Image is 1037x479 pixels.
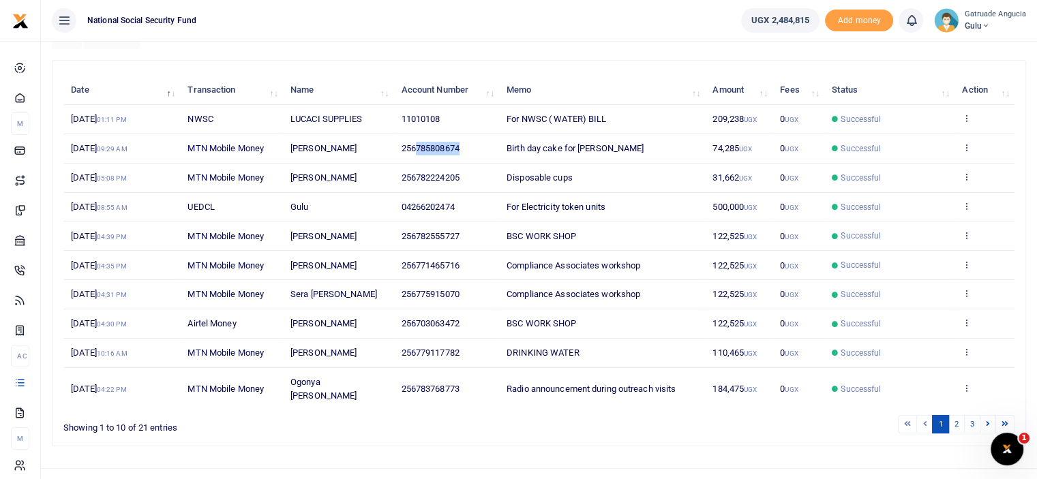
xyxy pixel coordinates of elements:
span: 0 [780,347,798,358]
span: Compliance Associates workshop [507,260,640,271]
span: 0 [780,384,798,394]
small: UGX [785,116,798,123]
small: UGX [739,174,752,182]
span: [DATE] [71,347,127,358]
th: Name: activate to sort column ascending [283,76,394,105]
span: Disposable cups [507,172,573,183]
span: Successful [841,230,881,242]
span: 256771465716 [402,260,460,271]
img: profile-user [934,8,959,33]
span: 0 [780,260,798,271]
span: MTN Mobile Money [187,231,264,241]
span: LUCACI SUPPLIES [290,114,363,124]
small: UGX [785,350,798,357]
span: 122,525 [712,231,757,241]
span: Successful [841,347,881,359]
span: Successful [841,318,881,330]
small: UGX [744,350,757,357]
a: 2 [948,415,965,433]
small: 01:11 PM [97,116,127,123]
th: Memo: activate to sort column ascending [499,76,705,105]
small: UGX [744,262,757,270]
span: [DATE] [71,114,126,124]
span: [PERSON_NAME] [290,318,357,328]
span: [PERSON_NAME] [290,231,357,241]
span: 184,475 [712,384,757,394]
li: M [11,112,29,135]
span: 0 [780,143,798,153]
small: 04:39 PM [97,233,127,241]
small: UGX [785,386,798,393]
li: Ac [11,345,29,367]
span: MTN Mobile Money [187,143,264,153]
a: profile-user Gatruade Angucia Gulu [934,8,1026,33]
a: Add money [825,14,893,25]
small: UGX [785,320,798,328]
img: logo-small [12,13,29,29]
span: 122,525 [712,318,757,328]
small: UGX [744,233,757,241]
li: Wallet ballance [736,8,825,33]
span: [DATE] [71,202,127,212]
small: UGX [744,386,757,393]
span: For NWSC ( WATER) BILL [507,114,606,124]
span: [PERSON_NAME] [290,260,357,271]
a: logo-small logo-large logo-large [12,15,29,25]
a: UGX 2,484,815 [741,8,820,33]
span: MTN Mobile Money [187,347,264,358]
small: UGX [744,204,757,211]
span: Gulu [964,20,1026,32]
li: Toup your wallet [825,10,893,32]
span: 209,238 [712,114,757,124]
small: UGX [785,262,798,270]
span: 04266202474 [402,202,455,212]
small: UGX [785,291,798,298]
li: M [11,427,29,450]
small: 04:35 PM [97,262,127,270]
span: Successful [841,142,881,155]
span: 0 [780,114,798,124]
span: NWSC [187,114,213,124]
span: [DATE] [71,384,126,394]
span: 110,465 [712,347,757,358]
th: Account Number: activate to sort column ascending [393,76,499,105]
small: 04:22 PM [97,386,127,393]
th: Fees: activate to sort column ascending [772,76,824,105]
span: Successful [841,172,881,184]
small: UGX [744,320,757,328]
span: 74,285 [712,143,752,153]
span: [DATE] [71,143,127,153]
span: [DATE] [71,260,126,271]
small: UGX [744,291,757,298]
small: UGX [785,204,798,211]
span: 0 [780,318,798,328]
th: Date: activate to sort column descending [63,76,180,105]
span: Ogonya [PERSON_NAME] [290,377,357,401]
span: Compliance Associates workshop [507,289,640,299]
span: BSC WORK SHOP [507,318,576,328]
span: 256782555727 [402,231,460,241]
small: UGX [785,145,798,153]
span: 0 [780,231,798,241]
span: DRINKING WATER [507,347,579,358]
span: Birth day cake for [PERSON_NAME] [507,143,644,153]
small: 05:08 PM [97,174,127,182]
span: MTN Mobile Money [187,289,264,299]
span: 31,662 [712,172,752,183]
span: [PERSON_NAME] [290,143,357,153]
span: UEDCL [187,202,215,212]
span: 500,000 [712,202,757,212]
span: [DATE] [71,289,126,299]
span: Gulu [290,202,308,212]
small: Gatruade Angucia [964,9,1026,20]
span: Successful [841,259,881,271]
span: Successful [841,201,881,213]
small: UGX [785,233,798,241]
th: Amount: activate to sort column ascending [705,76,772,105]
small: 04:30 PM [97,320,127,328]
span: MTN Mobile Money [187,260,264,271]
span: Successful [841,383,881,395]
small: 04:31 PM [97,291,127,298]
span: [PERSON_NAME] [290,347,357,358]
iframe: Intercom live chat [991,433,1023,465]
